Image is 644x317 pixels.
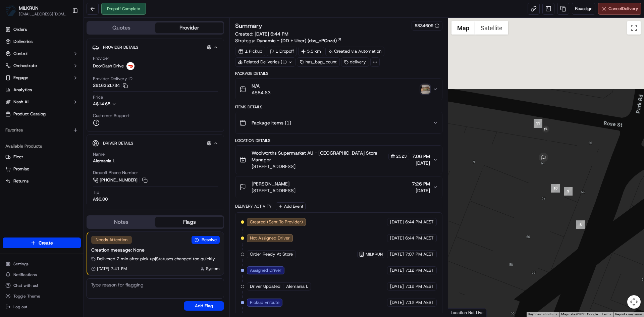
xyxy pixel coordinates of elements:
a: Fleet [5,154,78,160]
button: [PHONE_NUMBER] [93,176,149,184]
div: Package Details [235,71,442,76]
div: 10 [551,184,560,193]
span: System [206,266,220,271]
span: Control [13,51,28,57]
span: [DATE] [390,235,404,241]
a: Analytics [3,85,81,95]
span: Alemania I. [286,283,308,289]
button: Quotes [87,22,155,33]
span: Price [93,94,103,100]
span: Reassign [575,6,592,12]
span: Create [39,240,53,246]
button: Notes [87,217,155,227]
div: Favorites [3,125,81,136]
button: Flags [155,217,223,227]
span: [STREET_ADDRESS] [252,187,296,194]
button: MILKRUNMILKRUN[EMAIL_ADDRESS][DOMAIN_NAME] [3,3,69,19]
div: 1 Dropoff [267,47,297,56]
span: Order Ready At Store [250,251,293,257]
span: Provider [93,55,109,61]
div: Related Deliveries (1) [235,57,296,67]
span: [DATE] [390,251,404,257]
span: Dynamic - (DD + Uber) (dss_cPCnzd) [257,37,337,44]
a: Orders [3,24,81,35]
span: Analytics [13,87,32,93]
div: Creation message: None [91,247,220,253]
div: Available Products [3,141,81,152]
span: 7:07 PM AEST [405,251,434,257]
span: MILKRUN [19,5,39,11]
div: Location Not Live [448,308,487,317]
span: 7:12 PM AEST [405,283,434,289]
button: Map camera controls [627,295,641,309]
span: Fleet [13,154,23,160]
span: Provider Delivery ID [93,76,132,82]
span: Tip [93,190,99,196]
span: A$14.65 [93,101,110,107]
button: Resolve [192,236,220,244]
button: Notifications [3,270,81,279]
button: Log out [3,302,81,312]
div: 8 [576,220,585,229]
span: Pickup Enroute [250,300,279,306]
span: [PHONE_NUMBER] [100,177,138,183]
span: Notifications [13,272,37,277]
div: 5834609 [415,23,439,29]
div: Items Details [235,104,442,110]
img: doordash_logo_v2.png [126,62,135,70]
span: [DATE] [390,283,404,289]
a: Terms (opens in new tab) [602,312,611,316]
img: MILKRUN [5,5,16,16]
button: Create [3,237,81,248]
button: Add Event [276,202,306,210]
span: [DATE] [390,300,404,306]
span: A$84.63 [252,89,271,96]
span: Driver Details [103,141,133,146]
button: Package Items (1) [235,112,442,134]
span: DoorDash Drive [93,63,124,69]
span: N/A [252,83,271,89]
button: N/AA$84.63photo_proof_of_delivery image [235,78,442,100]
div: Needs Attention [91,236,132,244]
span: Package Items ( 1 ) [252,119,291,126]
button: Returns [3,176,81,187]
span: 2523 [396,154,407,159]
a: Dynamic - (DD + Uber) (dss_cPCnzd) [257,37,342,44]
button: Control [3,48,81,59]
button: Add Flag [184,301,224,311]
button: Promise [3,164,81,174]
span: 7:12 PM AEST [405,300,434,306]
span: Customer Support [93,113,130,119]
div: delivery [341,57,369,67]
button: Driver Details [92,138,218,149]
span: Product Catalog [13,111,46,117]
span: Engage [13,75,28,81]
span: Map data ©2025 Google [561,312,598,316]
button: Settings [3,259,81,269]
button: Keyboard shortcuts [528,312,557,317]
span: [DATE] [412,187,430,194]
button: Toggle fullscreen view [627,21,641,35]
span: Created: [235,31,288,37]
span: Orders [13,27,27,33]
span: Settings [13,261,29,267]
button: Nash AI [3,97,81,107]
span: Chat with us! [13,283,38,288]
span: 6:44 PM AEST [405,219,434,225]
div: 11 [534,119,542,128]
span: Nash AI [13,99,29,105]
button: [EMAIL_ADDRESS][DOMAIN_NAME] [19,11,67,17]
div: A$0.00 [93,196,108,202]
div: Location Details [235,138,442,143]
a: Promise [5,166,78,172]
span: MILKRUN [366,252,383,257]
a: Report a map error [615,312,642,316]
button: [PERSON_NAME][STREET_ADDRESS]7:26 PM[DATE] [235,176,442,198]
span: Assigned Driver [250,267,281,273]
span: 7:12 PM AEST [405,267,434,273]
button: Provider [155,22,223,33]
h3: Summary [235,23,262,29]
button: Provider Details [92,42,218,53]
span: Log out [13,304,27,310]
span: Name [93,151,105,157]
